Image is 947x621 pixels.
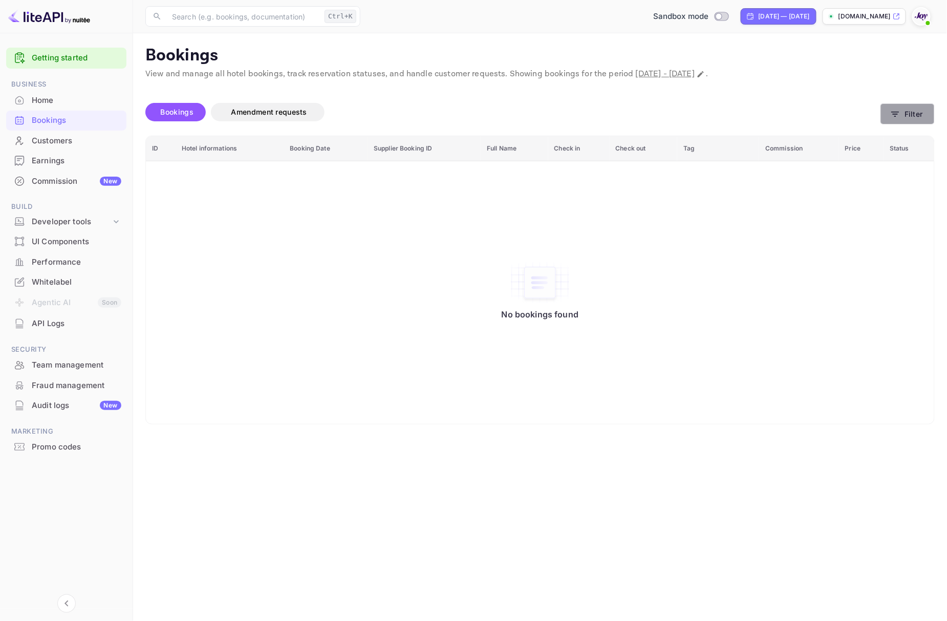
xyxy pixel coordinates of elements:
[6,111,126,130] a: Bookings
[6,376,126,396] div: Fraud management
[6,151,126,171] div: Earnings
[325,10,356,23] div: Ctrl+K
[32,276,121,288] div: Whitelabel
[6,131,126,151] div: Customers
[6,426,126,437] span: Marketing
[32,135,121,147] div: Customers
[57,594,76,613] button: Collapse navigation
[6,376,126,395] a: Fraud management
[32,400,121,412] div: Audit logs
[6,232,126,251] a: UI Components
[146,136,176,161] th: ID
[6,355,126,375] div: Team management
[32,52,121,64] a: Getting started
[6,437,126,456] a: Promo codes
[32,155,121,167] div: Earnings
[880,103,935,124] button: Filter
[6,91,126,111] div: Home
[284,136,368,161] th: Booking Date
[6,355,126,374] a: Team management
[839,136,884,161] th: Price
[32,236,121,248] div: UI Components
[32,380,121,392] div: Fraud management
[6,437,126,457] div: Promo codes
[6,344,126,355] span: Security
[32,95,121,106] div: Home
[6,79,126,90] span: Business
[759,12,810,21] div: [DATE] — [DATE]
[6,213,126,231] div: Developer tools
[502,309,579,319] p: No bookings found
[231,108,307,116] span: Amendment requests
[636,69,695,79] span: [DATE] - [DATE]
[6,272,126,291] a: Whitelabel
[166,6,320,27] input: Search (e.g. bookings, documentation)
[696,69,706,79] button: Change date range
[677,136,759,161] th: Tag
[610,136,678,161] th: Check out
[161,108,193,116] span: Bookings
[6,232,126,252] div: UI Components
[32,318,121,330] div: API Logs
[6,396,126,415] a: Audit logsNew
[6,396,126,416] div: Audit logsNew
[6,201,126,212] span: Build
[32,176,121,187] div: Commission
[481,136,548,161] th: Full Name
[145,46,935,66] p: Bookings
[6,131,126,150] a: Customers
[8,8,90,25] img: LiteAPI logo
[100,401,121,410] div: New
[6,252,126,271] a: Performance
[32,441,121,453] div: Promo codes
[759,136,838,161] th: Commission
[884,136,934,161] th: Status
[509,261,571,304] img: No bookings found
[653,11,709,23] span: Sandbox mode
[6,151,126,170] a: Earnings
[6,91,126,110] a: Home
[6,111,126,131] div: Bookings
[6,272,126,292] div: Whitelabel
[32,359,121,371] div: Team management
[838,12,891,21] p: [DOMAIN_NAME]
[145,103,880,121] div: account-settings tabs
[368,136,481,161] th: Supplier Booking ID
[100,177,121,186] div: New
[146,136,934,424] table: booking table
[32,256,121,268] div: Performance
[649,11,733,23] div: Switch to Production mode
[6,314,126,334] div: API Logs
[32,216,111,228] div: Developer tools
[6,172,126,191] div: CommissionNew
[6,172,126,190] a: CommissionNew
[913,8,930,25] img: With Joy
[32,115,121,126] div: Bookings
[176,136,284,161] th: Hotel informations
[6,314,126,333] a: API Logs
[6,48,126,69] div: Getting started
[145,68,935,80] p: View and manage all hotel bookings, track reservation statuses, and handle customer requests. Sho...
[6,252,126,272] div: Performance
[548,136,610,161] th: Check in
